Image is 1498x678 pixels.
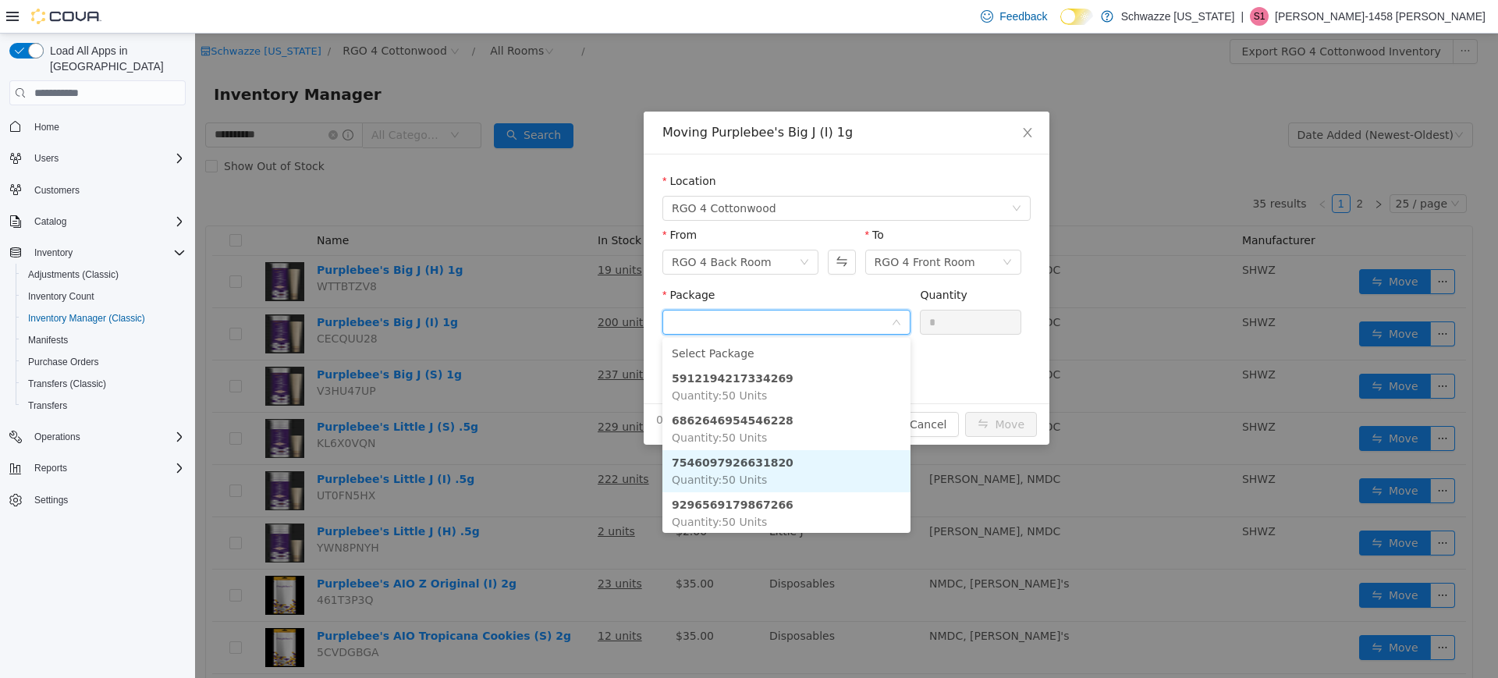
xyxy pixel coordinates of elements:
span: Feedback [999,9,1047,24]
button: Catalog [3,211,192,233]
span: 0 Units will be moved. [461,378,583,395]
button: Adjustments (Classic) [16,264,192,286]
input: Package [477,279,696,302]
span: Home [28,116,186,136]
input: Quantity [726,277,825,300]
p: | [1241,7,1244,26]
span: Inventory [28,243,186,262]
button: icon: swapMove [770,378,842,403]
span: Reports [34,462,67,474]
input: Dark Mode [1060,9,1093,25]
button: Purchase Orders [16,351,192,373]
button: Reports [28,459,73,477]
span: Quantity : 50 Units [477,482,572,495]
button: Customers [3,179,192,201]
li: 5912194217334269 [467,332,715,374]
li: 7546097926631820 [467,417,715,459]
li: 6862646954546228 [467,374,715,417]
span: Inventory Count [28,290,94,303]
button: Cancel [702,378,764,403]
button: Manifests [16,329,192,351]
span: Customers [28,180,186,200]
span: Users [34,152,59,165]
span: Transfers [28,399,67,412]
span: Purchase Orders [22,353,186,371]
strong: 9296569179867266 [477,465,598,477]
a: Manifests [22,331,74,350]
li: Select Package [467,307,715,332]
span: Settings [34,494,68,506]
li: 9296569179867266 [467,459,715,501]
span: Customers [34,184,80,197]
p: Schwazze [US_STATE] [1121,7,1235,26]
button: Settings [3,488,192,511]
label: To [670,195,689,208]
a: Adjustments (Classic) [22,265,125,284]
span: Operations [34,431,80,443]
a: Purchase Orders [22,353,105,371]
button: Reports [3,457,192,479]
span: Settings [28,490,186,509]
span: Catalog [34,215,66,228]
p: [PERSON_NAME]-1458 [PERSON_NAME] [1275,7,1486,26]
label: Quantity [725,255,772,268]
a: Feedback [974,1,1053,32]
a: Customers [28,181,86,200]
span: Transfers (Classic) [28,378,106,390]
button: Operations [28,428,87,446]
button: Catalog [28,212,73,231]
a: Home [28,118,66,137]
span: Users [28,149,186,168]
a: Inventory Count [22,287,101,306]
span: Load All Apps in [GEOGRAPHIC_DATA] [44,43,186,74]
button: Users [28,149,65,168]
span: Home [34,121,59,133]
strong: 6862646954546228 [477,381,598,393]
span: Transfers (Classic) [22,374,186,393]
div: Moving Purplebee's Big J (I) 1g [467,91,836,108]
span: Reports [28,459,186,477]
a: Inventory Manager (Classic) [22,309,151,328]
div: Samantha-1458 Matthews [1250,7,1269,26]
span: Adjustments (Classic) [28,268,119,281]
span: Inventory Manager (Classic) [28,312,145,325]
span: Inventory [34,247,73,259]
span: S1 [1254,7,1265,26]
span: Manifests [28,334,68,346]
label: Location [467,141,521,154]
i: icon: down [697,284,706,295]
a: Settings [28,491,74,509]
span: Inventory Count [22,287,186,306]
button: Transfers [16,395,192,417]
span: Quantity : 50 Units [477,398,572,410]
label: From [467,195,502,208]
img: Cova [31,9,101,24]
span: Quantity : 50 Units [477,356,572,368]
i: icon: down [808,224,817,235]
label: Package [467,255,520,268]
button: Operations [3,426,192,448]
button: Swap [633,216,660,241]
button: Transfers (Classic) [16,373,192,395]
button: Home [3,115,192,137]
strong: 5912194217334269 [477,339,598,351]
i: icon: down [817,170,826,181]
span: Purchase Orders [28,356,99,368]
span: Adjustments (Classic) [22,265,186,284]
span: Operations [28,428,186,446]
span: Catalog [28,212,186,231]
div: RGO 4 Front Room [680,217,780,240]
span: RGO 4 Cottonwood [477,163,581,186]
button: Inventory Count [16,286,192,307]
div: RGO 4 Back Room [477,217,577,240]
strong: 7546097926631820 [477,423,598,435]
button: Inventory Manager (Classic) [16,307,192,329]
a: Transfers (Classic) [22,374,112,393]
a: Transfers [22,396,73,415]
button: Inventory [28,243,79,262]
span: Transfers [22,396,186,415]
button: Close [811,78,854,122]
button: Users [3,147,192,169]
span: Manifests [22,331,186,350]
nav: Complex example [9,108,186,552]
